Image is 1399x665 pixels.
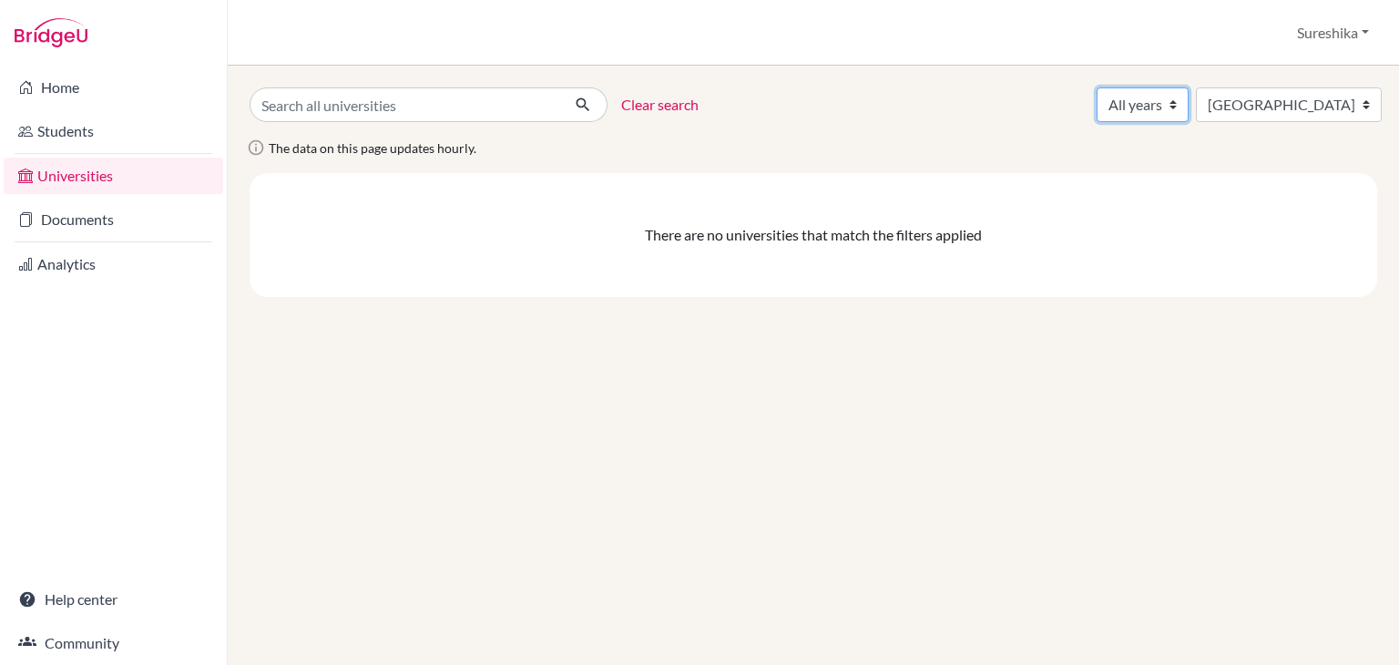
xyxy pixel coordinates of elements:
a: Universities [4,158,223,194]
button: Sureshika [1289,15,1377,50]
a: Help center [4,581,223,618]
a: Students [4,113,223,149]
a: Home [4,69,223,106]
a: Community [4,625,223,661]
a: Documents [4,201,223,238]
span: The data on this page updates hourly. [269,140,476,156]
a: Clear search [621,94,699,116]
a: Analytics [4,246,223,282]
div: There are no universities that match the filters applied [264,224,1363,246]
img: Bridge-U [15,18,87,47]
input: Search all universities [250,87,560,122]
